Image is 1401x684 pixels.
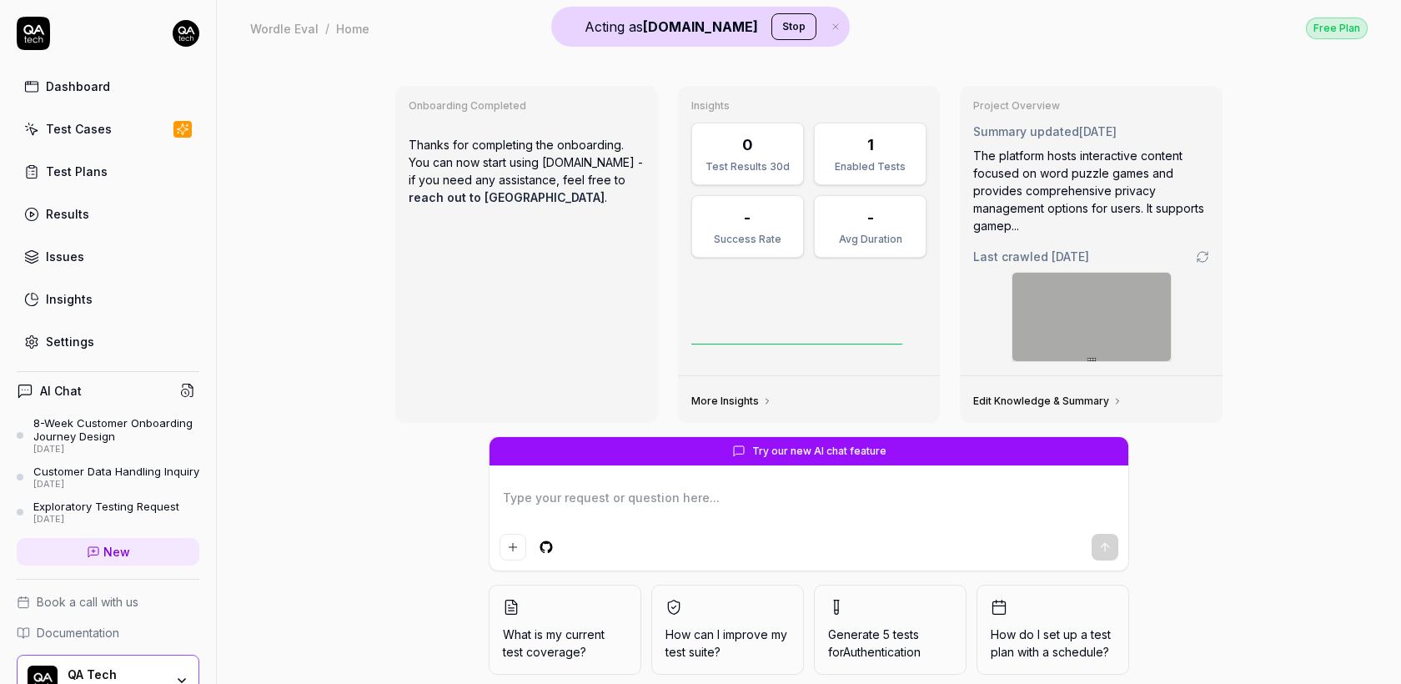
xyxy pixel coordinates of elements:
a: Results [17,198,199,230]
div: / [325,20,329,37]
span: How can I improve my test suite? [665,626,790,661]
span: Try our new AI chat feature [752,444,886,459]
span: How do I set up a test plan with a schedule? [991,626,1115,661]
div: Settings [46,333,94,350]
button: What is my current test coverage? [489,585,641,675]
h4: AI Chat [40,382,82,400]
div: Dashboard [46,78,110,95]
time: [DATE] [1052,249,1089,264]
a: Insights [17,283,199,315]
span: Book a call with us [37,593,138,611]
span: Last crawled [973,248,1089,265]
a: Dashboard [17,70,199,103]
time: [DATE] [1079,124,1117,138]
span: Summary updated [973,124,1079,138]
h3: Onboarding Completed [409,99,645,113]
div: [DATE] [33,514,179,526]
div: Success Rate [702,232,793,247]
a: Settings [17,325,199,358]
h3: Project Overview [973,99,1209,113]
div: Issues [46,248,84,265]
button: How can I improve my test suite? [651,585,804,675]
div: 8-Week Customer Onboarding Journey Design [33,416,199,444]
div: Exploratory Testing Request [33,500,179,513]
div: 1 [867,133,874,156]
div: Insights [46,290,93,308]
p: Thanks for completing the onboarding. You can now start using [DOMAIN_NAME] - if you need any ass... [409,123,645,219]
a: Exploratory Testing Request[DATE] [17,500,199,525]
a: Test Cases [17,113,199,145]
a: Edit Knowledge & Summary [973,395,1122,408]
button: Add attachment [500,534,526,561]
div: 0 [742,133,753,156]
div: Home [336,20,369,37]
span: What is my current test coverage? [503,626,627,661]
a: Free Plan [1306,17,1368,39]
div: QA Tech [68,667,164,682]
span: Documentation [37,624,119,641]
div: [DATE] [33,479,199,490]
a: Documentation [17,624,199,641]
div: Results [46,205,89,223]
a: reach out to [GEOGRAPHIC_DATA] [409,190,605,204]
span: New [103,543,130,561]
div: The platform hosts interactive content focused on word puzzle games and provides comprehensive pr... [973,147,1209,234]
img: 7ccf6c19-61ad-4a6c-8811-018b02a1b829.jpg [173,20,199,47]
div: Enabled Tests [825,159,916,174]
div: [DATE] [33,444,199,455]
a: New [17,538,199,566]
h3: Insights [691,99,927,113]
div: - [744,206,751,229]
a: More Insights [691,395,772,408]
a: Customer Data Handling Inquiry[DATE] [17,465,199,490]
img: Screenshot [1012,273,1171,361]
button: How do I set up a test plan with a schedule? [977,585,1129,675]
a: Test Plans [17,155,199,188]
div: Free Plan [1306,18,1368,39]
a: 8-Week Customer Onboarding Journey Design[DATE] [17,416,199,455]
a: Issues [17,240,199,273]
div: Test Plans [46,163,108,180]
div: Test Cases [46,120,112,138]
div: Wordle Eval [250,20,319,37]
button: Stop [771,13,816,40]
button: Generate 5 tests forAuthentication [814,585,967,675]
a: Book a call with us [17,593,199,611]
span: Generate 5 tests for Authentication [828,627,921,659]
div: Avg Duration [825,232,916,247]
div: Test Results 30d [702,159,793,174]
a: Go to crawling settings [1196,250,1209,264]
div: - [867,206,874,229]
div: Customer Data Handling Inquiry [33,465,199,478]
